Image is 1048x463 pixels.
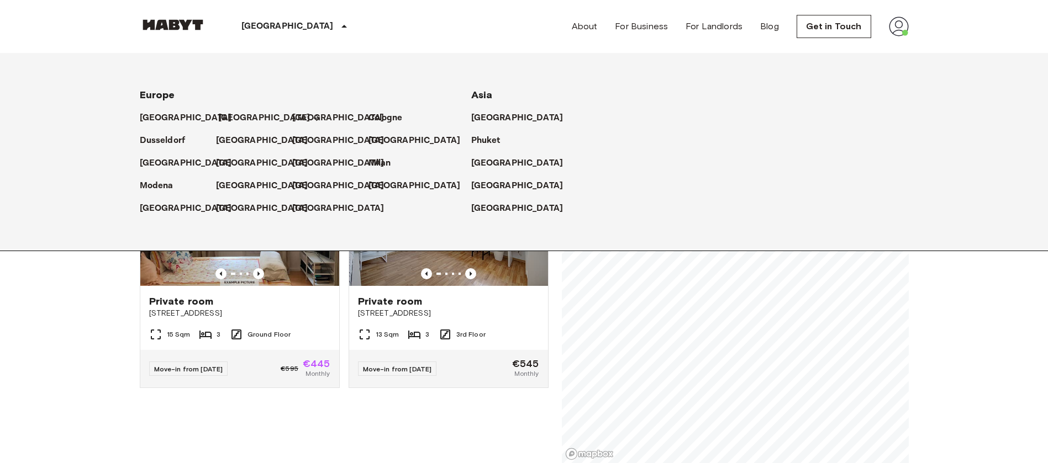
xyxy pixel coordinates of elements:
a: [GEOGRAPHIC_DATA] [140,202,243,215]
span: €545 [512,359,539,369]
p: [GEOGRAPHIC_DATA] [471,157,564,170]
a: Marketing picture of unit DE-09-017-01MPrevious imagePrevious imagePrivate room[STREET_ADDRESS]13... [349,153,549,388]
p: [GEOGRAPHIC_DATA] [292,134,385,147]
a: For Business [615,20,668,33]
a: [GEOGRAPHIC_DATA] [216,202,319,215]
span: Europe [140,89,175,101]
p: [GEOGRAPHIC_DATA] [216,134,308,147]
p: [GEOGRAPHIC_DATA] [140,157,232,170]
span: Move-in from [DATE] [363,365,432,373]
span: 3rd Floor [456,329,486,339]
span: Asia [471,89,493,101]
p: [GEOGRAPHIC_DATA] [292,111,385,125]
a: Marketing picture of unit DE-09-012-002-03HFPrevious imagePrevious imagePrivate room[STREET_ADDRE... [140,153,340,388]
p: [GEOGRAPHIC_DATA] [292,179,385,193]
button: Previous image [215,268,227,279]
a: Blog [760,20,779,33]
p: [GEOGRAPHIC_DATA] [471,111,564,125]
span: 15 Sqm [167,329,191,339]
img: avatar [889,17,909,36]
p: [GEOGRAPHIC_DATA] [292,202,385,215]
p: [GEOGRAPHIC_DATA] [216,202,308,215]
p: [GEOGRAPHIC_DATA] [241,20,334,33]
p: [GEOGRAPHIC_DATA] [218,111,310,125]
a: [GEOGRAPHIC_DATA] [140,111,243,125]
p: Dusseldorf [140,134,186,147]
p: [GEOGRAPHIC_DATA] [140,202,232,215]
a: [GEOGRAPHIC_DATA] [218,111,322,125]
p: Cologne [368,111,403,125]
p: Phuket [471,134,501,147]
span: 13 Sqm [376,329,399,339]
a: [GEOGRAPHIC_DATA] [292,111,396,125]
span: [STREET_ADDRESS] [149,308,330,319]
span: [STREET_ADDRESS] [358,308,539,319]
button: Previous image [421,268,432,279]
p: Milan [368,157,391,170]
span: Ground Floor [247,329,291,339]
a: Cologne [368,111,414,125]
a: [GEOGRAPHIC_DATA] [292,179,396,193]
a: [GEOGRAPHIC_DATA] [471,202,575,215]
button: Previous image [253,268,264,279]
a: For Landlords [686,20,742,33]
a: Mapbox logo [565,448,614,460]
a: [GEOGRAPHIC_DATA] [216,134,319,147]
p: [GEOGRAPHIC_DATA] [292,157,385,170]
a: [GEOGRAPHIC_DATA] [471,179,575,193]
p: [GEOGRAPHIC_DATA] [216,179,308,193]
a: [GEOGRAPHIC_DATA] [368,179,472,193]
a: Get in Touch [797,15,871,38]
span: 3 [217,329,220,339]
span: Monthly [306,369,330,379]
p: [GEOGRAPHIC_DATA] [471,179,564,193]
a: [GEOGRAPHIC_DATA] [216,157,319,170]
a: [GEOGRAPHIC_DATA] [292,157,396,170]
span: Private room [149,295,214,308]
p: [GEOGRAPHIC_DATA] [216,157,308,170]
a: [GEOGRAPHIC_DATA] [216,179,319,193]
p: [GEOGRAPHIC_DATA] [471,202,564,215]
button: Previous image [465,268,476,279]
img: Habyt [140,19,206,30]
p: [GEOGRAPHIC_DATA] [368,134,461,147]
span: Monthly [514,369,539,379]
a: [GEOGRAPHIC_DATA] [292,134,396,147]
span: Private room [358,295,423,308]
a: [GEOGRAPHIC_DATA] [140,157,243,170]
p: [GEOGRAPHIC_DATA] [368,179,461,193]
span: Move-in from [DATE] [154,365,223,373]
a: [GEOGRAPHIC_DATA] [471,157,575,170]
a: [GEOGRAPHIC_DATA] [368,134,472,147]
a: Phuket [471,134,512,147]
p: [GEOGRAPHIC_DATA] [140,111,232,125]
a: [GEOGRAPHIC_DATA] [471,111,575,125]
a: [GEOGRAPHIC_DATA] [292,202,396,215]
span: €445 [303,359,330,369]
span: €595 [281,364,298,374]
a: About [572,20,598,33]
span: 3 [425,329,429,339]
a: Dusseldorf [140,134,197,147]
p: Modena [140,179,173,193]
a: Milan [368,157,402,170]
a: Modena [140,179,185,193]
